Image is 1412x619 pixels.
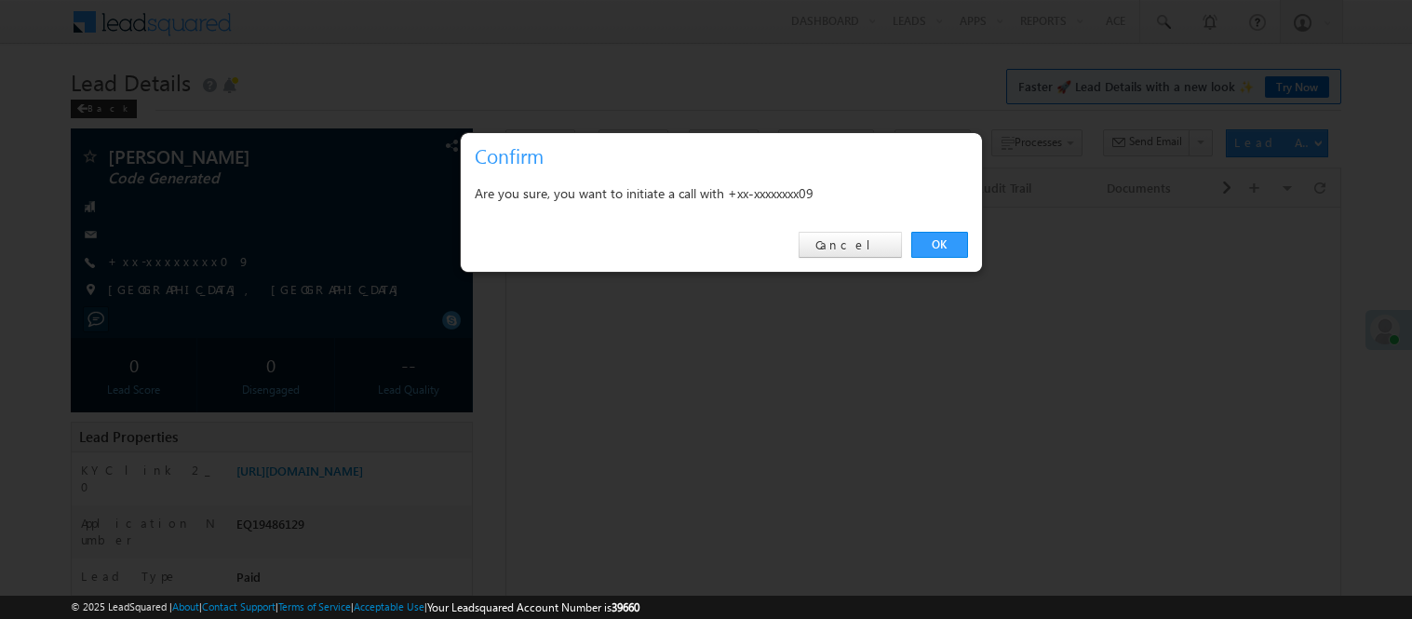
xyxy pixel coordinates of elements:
[612,600,639,614] span: 39660
[71,599,639,616] span: © 2025 LeadSquared | | | | |
[202,600,276,612] a: Contact Support
[354,600,424,612] a: Acceptable Use
[278,600,351,612] a: Terms of Service
[475,182,968,205] div: Are you sure, you want to initiate a call with +xx-xxxxxxxx09
[911,232,968,258] a: OK
[799,232,902,258] a: Cancel
[172,600,199,612] a: About
[427,600,639,614] span: Your Leadsquared Account Number is
[475,140,975,172] h3: Confirm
